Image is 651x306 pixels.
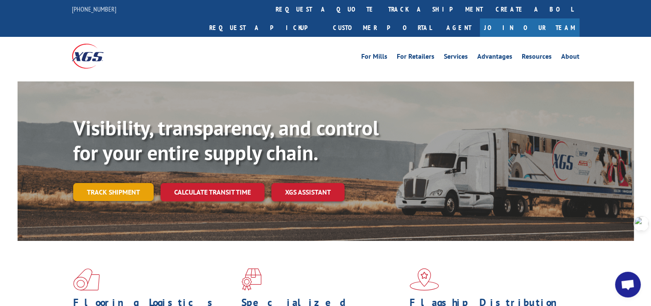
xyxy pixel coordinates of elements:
a: Agent [438,18,480,37]
a: Join Our Team [480,18,580,37]
a: Advantages [477,53,512,63]
a: Services [444,53,468,63]
b: Visibility, transparency, and control for your entire supply chain. [73,114,379,166]
a: Request a pickup [203,18,327,37]
a: About [561,53,580,63]
a: [PHONE_NUMBER] [72,5,116,13]
a: Calculate transit time [161,183,265,201]
a: Track shipment [73,183,154,201]
a: For Retailers [397,53,434,63]
a: For Mills [361,53,387,63]
a: Resources [522,53,552,63]
a: XGS ASSISTANT [271,183,345,201]
a: Customer Portal [327,18,438,37]
img: xgs-icon-flagship-distribution-model-red [410,268,439,291]
img: xgs-icon-total-supply-chain-intelligence-red [73,268,100,291]
div: Open chat [615,272,641,297]
img: xgs-icon-focused-on-flooring-red [241,268,262,291]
